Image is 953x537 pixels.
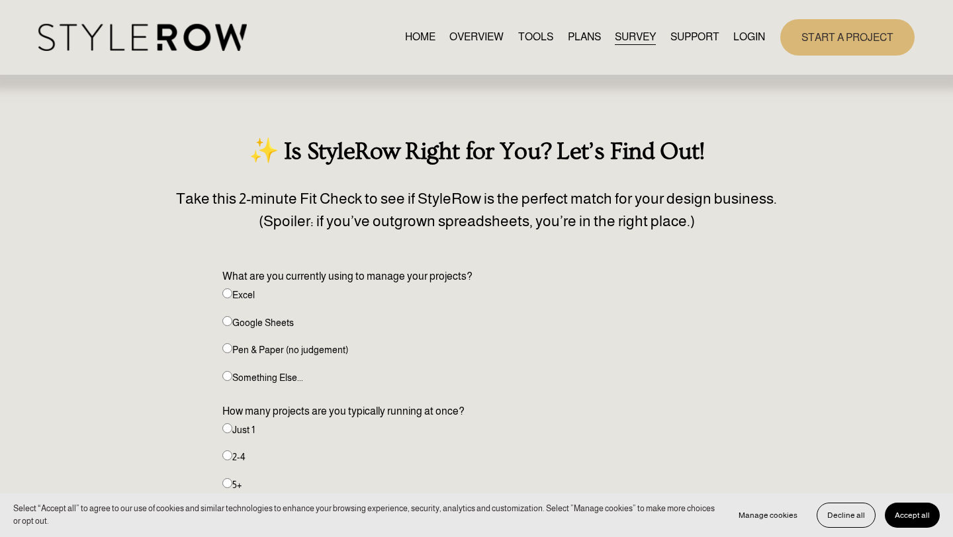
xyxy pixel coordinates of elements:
input: Something Else... [222,371,232,381]
a: OVERVIEW [449,28,504,46]
input: Google Sheets [222,316,232,326]
input: Just 1 [222,423,232,433]
a: LOGIN [733,28,765,46]
img: StyleRow [38,24,247,51]
input: 5+ [222,478,232,488]
a: TOOLS [518,28,553,46]
label: 5+ [222,479,242,490]
button: Decline all [817,503,876,528]
a: HOME [405,28,435,46]
span: Decline all [827,511,865,520]
a: folder dropdown [670,28,719,46]
a: SURVEY [615,28,656,46]
label: 2-4 [222,452,246,462]
label: Just 1 [222,425,255,435]
legend: What are you currently using to manage your projects? [222,268,473,284]
input: Pen & Paper (no judgement) [222,343,232,353]
p: Select “Accept all” to agree to our use of cookies and similar technologies to enhance your brows... [13,503,715,528]
input: Excel [222,288,232,298]
a: PLANS [568,28,601,46]
label: Excel [222,290,255,300]
button: Accept all [885,503,940,528]
span: Accept all [895,511,930,520]
strong: ✨ Is StyleRow Right for You? Let’s Find Out! [249,138,705,165]
label: Google Sheets [222,317,294,328]
a: START A PROJECT [780,19,915,56]
span: SUPPORT [670,29,719,45]
label: Pen & Paper (no judgement) [222,345,348,355]
p: Take this 2-minute Fit Check to see if StyleRow is the perfect match for your design business. (S... [38,187,915,233]
button: Manage cookies [729,503,807,528]
input: 2-4 [222,450,232,460]
legend: How many projects are you typically running at once? [222,403,465,419]
span: Manage cookies [739,511,797,520]
label: Something Else... [222,372,303,383]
